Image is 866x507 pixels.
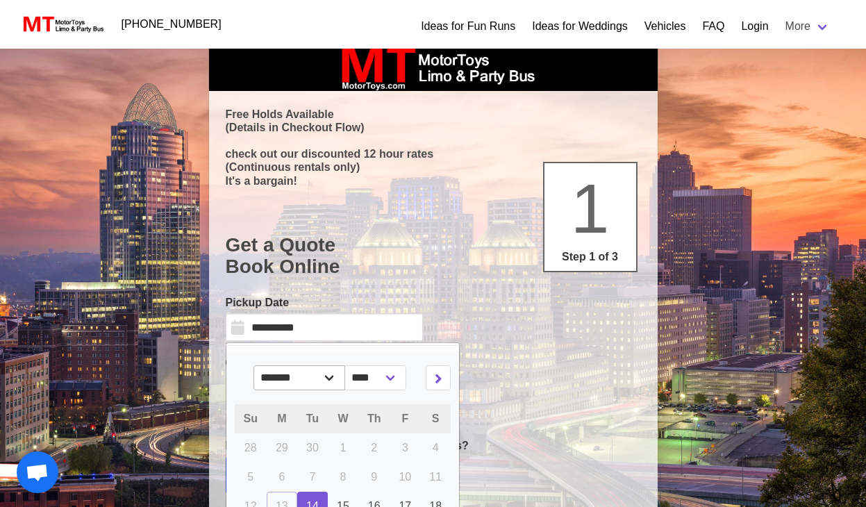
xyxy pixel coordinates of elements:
span: 8 [340,471,347,483]
span: 7 [309,471,315,483]
span: 29 [276,442,288,454]
span: 4 [433,442,439,454]
span: 1 [571,169,610,247]
span: 2 [371,442,377,454]
p: Free Holds Available [226,108,641,121]
p: (Continuous rentals only) [226,160,641,174]
div: Open chat [17,451,58,493]
span: S [432,413,440,424]
span: 5 [247,471,253,483]
img: MotorToys Logo [19,15,105,34]
a: Login [741,18,768,35]
span: F [401,413,408,424]
span: W [338,413,348,424]
span: 9 [371,471,377,483]
span: 28 [244,442,257,454]
a: More [777,13,838,40]
span: Su [244,413,258,424]
a: FAQ [702,18,724,35]
a: Vehicles [644,18,686,35]
span: M [277,413,286,424]
span: 11 [429,471,442,483]
p: Step 1 of 3 [550,249,631,265]
p: It's a bargain! [226,174,641,188]
a: Ideas for Weddings [532,18,628,35]
span: 6 [278,471,285,483]
label: Pickup Date [226,294,423,311]
img: box_logo_brand.jpeg [329,41,538,91]
span: Th [367,413,381,424]
span: 30 [306,442,319,454]
span: 3 [402,442,408,454]
span: 10 [399,471,411,483]
a: Ideas for Fun Runs [421,18,515,35]
span: 1 [340,442,347,454]
p: check out our discounted 12 hour rates [226,147,641,160]
h1: Get a Quote Book Online [226,234,641,278]
span: Tu [306,413,319,424]
a: [PHONE_NUMBER] [113,10,230,38]
p: (Details in Checkout Flow) [226,121,641,134]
